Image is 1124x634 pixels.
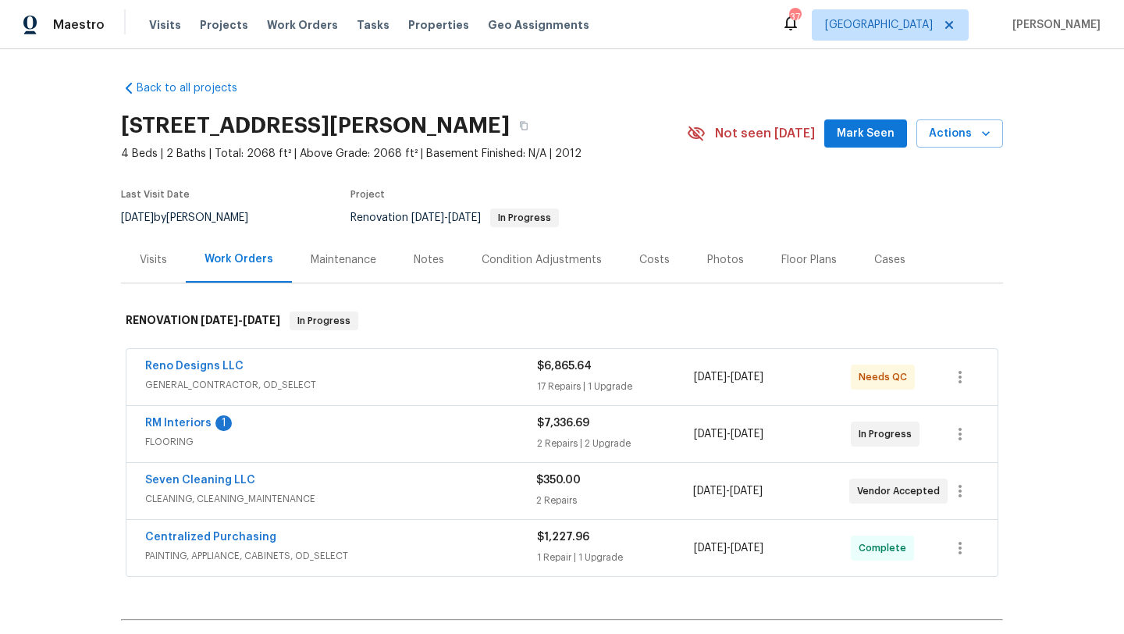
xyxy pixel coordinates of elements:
[200,17,248,33] span: Projects
[488,17,589,33] span: Geo Assignments
[857,483,946,499] span: Vendor Accepted
[859,369,913,385] span: Needs QC
[916,119,1003,148] button: Actions
[536,493,692,508] div: 2 Repairs
[859,540,912,556] span: Complete
[694,429,727,440] span: [DATE]
[126,312,280,330] h6: RENOVATION
[411,212,444,223] span: [DATE]
[537,379,694,394] div: 17 Repairs | 1 Upgrade
[205,251,273,267] div: Work Orders
[267,17,338,33] span: Work Orders
[121,118,510,134] h2: [STREET_ADDRESS][PERSON_NAME]
[536,475,581,486] span: $350.00
[731,429,763,440] span: [DATE]
[350,190,385,199] span: Project
[414,252,444,268] div: Notes
[731,543,763,554] span: [DATE]
[730,486,763,497] span: [DATE]
[243,315,280,326] span: [DATE]
[291,313,357,329] span: In Progress
[121,296,1003,346] div: RENOVATION [DATE]-[DATE]In Progress
[929,124,991,144] span: Actions
[121,212,154,223] span: [DATE]
[121,208,267,227] div: by [PERSON_NAME]
[357,20,389,30] span: Tasks
[121,80,271,96] a: Back to all projects
[537,532,589,543] span: $1,227.96
[448,212,481,223] span: [DATE]
[693,486,726,497] span: [DATE]
[492,213,557,223] span: In Progress
[781,252,837,268] div: Floor Plans
[121,190,190,199] span: Last Visit Date
[408,17,469,33] span: Properties
[537,418,589,429] span: $7,336.69
[694,426,763,442] span: -
[537,361,592,372] span: $6,865.64
[145,377,537,393] span: GENERAL_CONTRACTOR, OD_SELECT
[201,315,280,326] span: -
[145,548,537,564] span: PAINTING, APPLIANCE, CABINETS, OD_SELECT
[149,17,181,33] span: Visits
[145,361,244,372] a: Reno Designs LLC
[145,475,255,486] a: Seven Cleaning LLC
[510,112,538,140] button: Copy Address
[53,17,105,33] span: Maestro
[411,212,481,223] span: -
[693,483,763,499] span: -
[121,146,687,162] span: 4 Beds | 2 Baths | Total: 2068 ft² | Above Grade: 2068 ft² | Basement Finished: N/A | 2012
[731,372,763,383] span: [DATE]
[1006,17,1101,33] span: [PERSON_NAME]
[145,491,536,507] span: CLEANING, CLEANING_MAINTENANCE
[694,369,763,385] span: -
[789,9,800,25] div: 37
[837,124,895,144] span: Mark Seen
[145,418,212,429] a: RM Interiors
[825,17,933,33] span: [GEOGRAPHIC_DATA]
[694,372,727,383] span: [DATE]
[145,532,276,543] a: Centralized Purchasing
[145,434,537,450] span: FLOORING
[694,543,727,554] span: [DATE]
[715,126,815,141] span: Not seen [DATE]
[707,252,744,268] div: Photos
[215,415,232,431] div: 1
[859,426,918,442] span: In Progress
[350,212,559,223] span: Renovation
[874,252,905,268] div: Cases
[201,315,238,326] span: [DATE]
[537,550,694,565] div: 1 Repair | 1 Upgrade
[482,252,602,268] div: Condition Adjustments
[639,252,670,268] div: Costs
[140,252,167,268] div: Visits
[824,119,907,148] button: Mark Seen
[537,436,694,451] div: 2 Repairs | 2 Upgrade
[694,540,763,556] span: -
[311,252,376,268] div: Maintenance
